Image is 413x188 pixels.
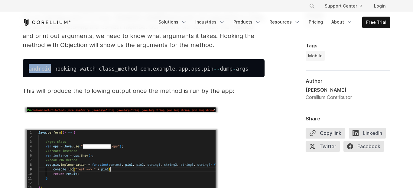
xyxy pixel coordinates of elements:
[328,17,356,27] a: About
[155,17,390,28] div: Navigation Menu
[233,66,236,72] span: -
[188,66,191,72] span: .
[23,19,71,26] a: Corellium Home
[306,86,390,101] a: [PERSON_NAME] Corellium Contributor
[369,1,390,11] a: Login
[349,128,386,139] span: LinkedIn
[23,105,220,115] img: undefined-Aug-14-2023-04-37-00-6207-PM.png
[305,17,327,27] a: Pricing
[302,1,390,11] div: Navigation Menu
[306,86,352,94] div: [PERSON_NAME]
[150,66,153,72] span: .
[306,141,343,154] a: Twitter
[306,116,390,122] div: Share
[192,17,229,27] a: Industries
[306,128,345,139] button: Copy link
[343,141,388,154] a: Facebook
[307,1,317,11] button: Search
[306,51,325,61] a: Mobile
[306,141,340,152] span: Twitter
[306,78,390,84] div: Author
[213,66,220,72] span: --
[29,66,249,72] code: android hooking watch class_method com example app ops pin dump args
[23,86,265,95] p: This will produce the following output once the method is run by the app:
[155,17,190,27] a: Solutions
[201,66,204,72] span: .
[266,17,304,27] a: Resources
[349,128,389,141] a: LinkedIn
[306,94,352,101] div: Corellium Contributor
[320,1,367,11] a: Support Center
[230,17,265,27] a: Products
[363,17,390,28] a: Free Trial
[308,53,323,59] span: Mobile
[175,66,179,72] span: .
[343,141,384,152] span: Facebook
[306,43,390,49] div: Tags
